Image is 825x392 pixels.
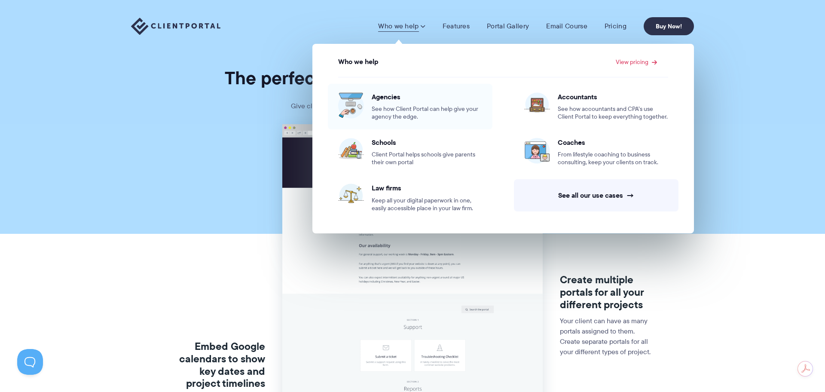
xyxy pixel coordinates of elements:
[317,69,689,221] ul: View pricing
[558,92,668,101] span: Accountants
[284,100,541,124] p: Give clients an easy way to access key information about your projects from your WordPress website.
[560,274,654,311] h3: Create multiple portals for all your different projects
[546,22,587,31] a: Email Course
[312,44,694,233] ul: Who we help
[372,197,482,212] span: Keep all your digital paperwork in one, easily accessible place in your law firm.
[560,316,654,357] p: Your client can have as many portals assigned to them. Create separate portals for all your diffe...
[372,151,482,166] span: Client Portal helps schools give parents their own portal
[372,92,482,101] span: Agencies
[487,22,529,31] a: Portal Gallery
[443,22,470,31] a: Features
[171,340,266,390] h3: Embed Google calendars to show key dates and project timelines
[558,151,668,166] span: From lifestyle coaching to business consulting, keep your clients on track.
[644,17,694,35] a: Buy Now!
[378,22,425,31] a: Who we help
[558,138,668,147] span: Coaches
[372,184,482,192] span: Law firms
[626,191,634,200] span: →
[558,105,668,121] span: See how accountants and CPA’s use Client Portal to keep everything together.
[605,22,626,31] a: Pricing
[17,349,43,375] iframe: Toggle Customer Support
[372,138,482,147] span: Schools
[514,179,678,211] a: See all our use cases
[372,105,482,121] span: See how Client Portal can help give your agency the edge.
[338,58,379,66] span: Who we help
[616,59,657,65] a: View pricing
